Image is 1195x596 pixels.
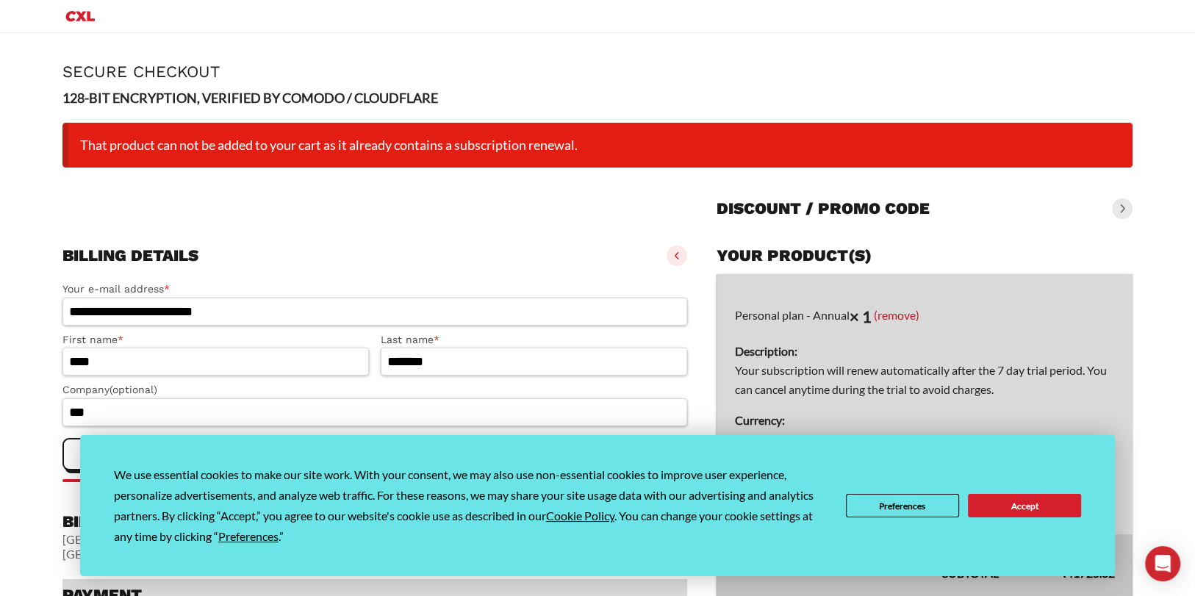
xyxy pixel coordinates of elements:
[62,381,687,398] label: Company
[110,384,157,395] span: (optional)
[62,62,1133,81] h1: Secure Checkout
[62,281,687,298] label: Your e-mail address
[62,532,670,561] vaadin-horizontal-layout: [GEOGRAPHIC_DATA] — 402 Sapphire Nirmal Lifestyle [GEOGRAPHIC_DATA] — [GEOGRAPHIC_DATA] — [GEOGRA...
[62,331,369,348] label: First name
[1145,546,1180,581] div: Open Intercom Messenger
[62,511,670,532] h3: Billing address
[80,435,1115,576] div: Cookie Consent Prompt
[218,529,279,543] span: Preferences
[846,494,959,517] button: Preferences
[62,438,687,470] vaadin-button: Next: enter billing address
[62,123,1133,168] li: That product can not be added to your cart as it already contains a subscription renewal.
[381,331,687,348] label: Last name
[717,198,930,219] h3: Discount / promo code
[546,509,614,523] span: Cookie Policy
[62,90,438,106] strong: 128-BIT ENCRYPTION, VERIFIED BY COMODO / CLOUDFLARE
[114,464,822,547] div: We use essential cookies to make our site work. With your consent, we may also use non-essential ...
[62,245,198,266] h3: Billing details
[968,494,1081,517] button: Accept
